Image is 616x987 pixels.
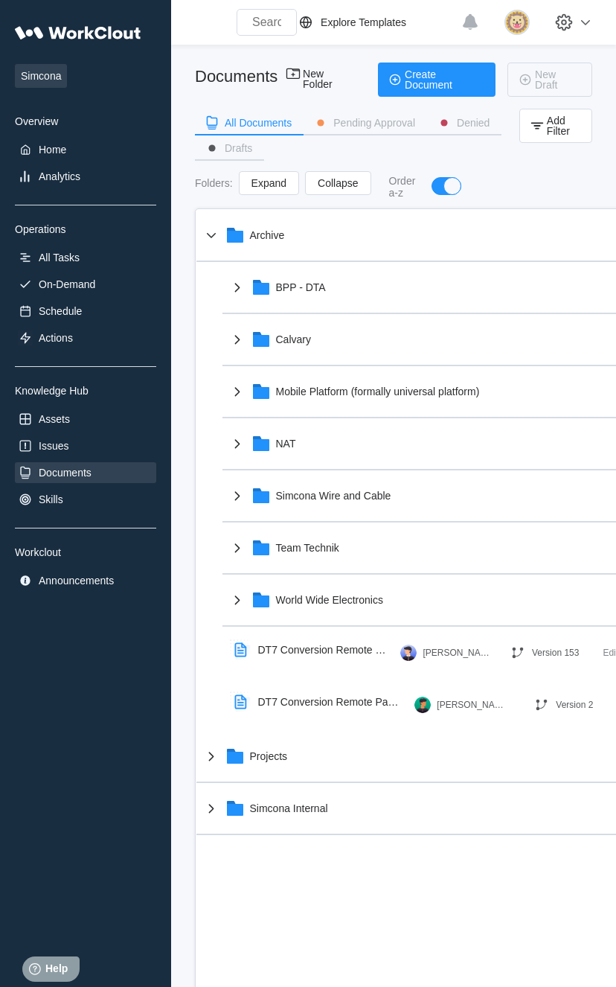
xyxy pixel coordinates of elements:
div: World Wide Electronics [276,594,383,606]
a: Assets [15,409,156,429]
div: Explore Templates [321,16,406,28]
div: Simcona Internal [250,802,328,814]
div: Simcona Wire and Cable [276,490,391,502]
a: All Tasks [15,247,156,268]
img: lion.png [504,10,530,35]
span: Collapse [318,178,358,188]
a: Announcements [15,570,156,591]
button: New Folder [276,63,366,97]
button: Drafts [195,137,264,159]
div: Archive [250,229,285,241]
div: Calvary [276,333,311,345]
span: New Draft [535,69,580,90]
div: Actions [39,332,73,344]
div: Version 2 [556,700,593,710]
a: Explore Templates [297,13,454,31]
div: Home [39,144,66,156]
button: Expand [239,171,299,195]
div: Issues [39,440,68,452]
span: Expand [251,178,286,188]
div: Projects [250,750,288,762]
div: Analytics [39,170,80,182]
div: Documents [195,67,276,86]
div: Pending Approval [333,118,415,128]
button: Add Filter [519,109,592,143]
div: Skills [39,493,63,505]
img: user.png [414,697,431,713]
div: [PERSON_NAME] [437,700,504,710]
a: Issues [15,435,156,456]
a: Skills [15,489,156,510]
div: DT7 Conversion Remote Panel [258,644,389,656]
span: New Folder [303,68,354,91]
div: Workclout [15,546,156,558]
input: Search WorkClout [237,9,297,36]
div: Team Technik [276,542,339,554]
span: Create Document [405,69,484,90]
div: Schedule [39,305,82,317]
a: On-Demand [15,274,156,295]
a: Actions [15,328,156,348]
img: user-5.png [400,645,417,661]
button: Denied [427,112,501,134]
div: Documents [39,467,92,479]
button: Create Document [378,63,495,97]
div: NAT [276,438,296,450]
a: Home [15,139,156,160]
div: Folders : [195,177,233,189]
span: Add Filter [547,115,580,136]
button: New Draft [507,63,592,97]
div: Knowledge Hub [15,385,156,397]
div: Denied [457,118,490,128]
a: Documents [15,462,156,483]
div: [PERSON_NAME] [423,648,490,658]
div: All Tasks [39,252,80,263]
div: Overview [15,115,156,127]
button: All Documents [195,112,304,134]
button: Pending Approval [304,112,427,134]
div: Version 153 [532,648,579,658]
div: Operations [15,223,156,235]
div: Order a-z [389,175,417,199]
div: All Documents [225,118,292,128]
div: On-Demand [39,278,95,290]
div: DT7 Conversion Remote Panel Duplicate (2) [258,696,403,708]
div: BPP - DTA [276,281,326,293]
div: Mobile Platform (formally universal platform) [276,386,480,397]
button: Collapse [305,171,370,195]
a: Schedule [15,301,156,322]
div: Drafts [225,143,252,153]
a: Analytics [15,166,156,187]
span: Simcona [15,64,67,88]
div: Assets [39,413,70,425]
div: Announcements [39,575,114,587]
